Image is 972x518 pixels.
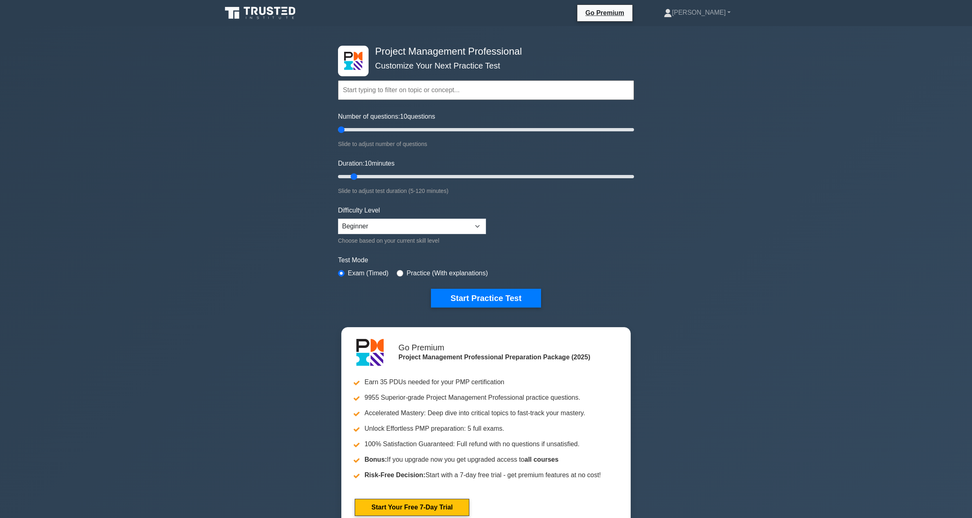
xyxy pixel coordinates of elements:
label: Number of questions: questions [338,112,435,122]
label: Practice (With explanations) [406,268,488,278]
label: Test Mode [338,255,634,265]
button: Start Practice Test [431,289,541,308]
h4: Project Management Professional [372,46,594,58]
a: Start Your Free 7-Day Trial [355,499,469,516]
div: Slide to adjust test duration (5-120 minutes) [338,186,634,196]
label: Duration: minutes [338,159,395,168]
label: Exam (Timed) [348,268,389,278]
a: Go Premium [581,8,629,18]
div: Slide to adjust number of questions [338,139,634,149]
input: Start typing to filter on topic or concept... [338,80,634,100]
a: [PERSON_NAME] [644,4,750,21]
span: 10 [400,113,407,120]
span: 10 [364,160,372,167]
div: Choose based on your current skill level [338,236,486,246]
label: Difficulty Level [338,206,380,215]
